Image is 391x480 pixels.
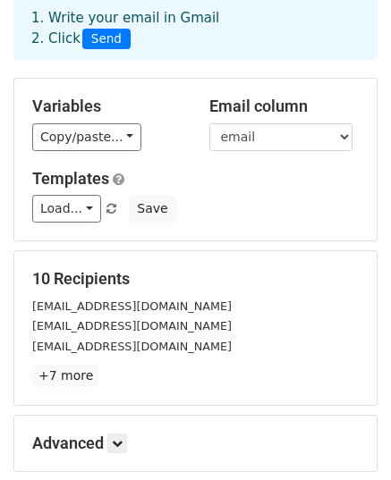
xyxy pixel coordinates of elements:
[32,169,109,188] a: Templates
[32,269,359,289] h5: 10 Recipients
[32,365,99,387] a: +7 more
[129,195,175,223] button: Save
[82,29,131,50] span: Send
[32,97,183,116] h5: Variables
[32,340,232,353] small: [EMAIL_ADDRESS][DOMAIN_NAME]
[32,123,141,151] a: Copy/paste...
[18,8,373,49] div: 1. Write your email in Gmail 2. Click
[32,434,359,453] h5: Advanced
[209,97,360,116] h5: Email column
[32,195,101,223] a: Load...
[302,394,391,480] iframe: Chat Widget
[32,299,232,313] small: [EMAIL_ADDRESS][DOMAIN_NAME]
[32,319,232,333] small: [EMAIL_ADDRESS][DOMAIN_NAME]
